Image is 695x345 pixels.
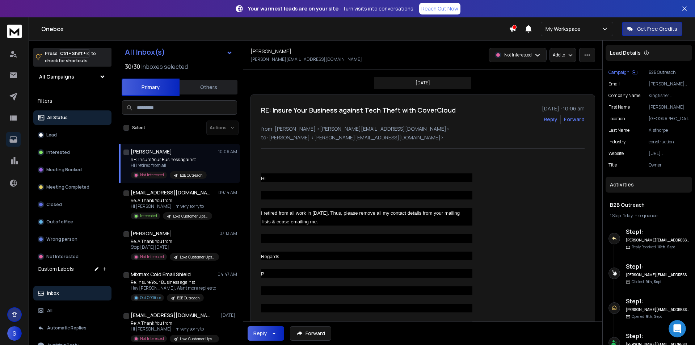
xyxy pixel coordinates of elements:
p: 10:06 AM [218,149,237,155]
h3: Filters [33,96,111,106]
button: go back [5,3,18,17]
button: S [7,326,22,341]
button: Get Free Credits [622,22,682,36]
button: Upload attachment [34,237,40,243]
div: Hey Stergios, [12,188,113,195]
p: B2B Outreach [649,70,689,75]
h1: All Campaigns [39,73,74,80]
p: Loxa Customer Upsell [180,254,215,260]
p: [DATE] [221,312,237,318]
p: Reach Out Now [421,5,458,12]
h3: Custom Labels [38,265,74,273]
h1: [PERSON_NAME] [131,148,172,155]
button: Reply [248,326,284,341]
p: B2B Outreach [180,173,202,178]
button: Interested [33,145,111,160]
span: 1 day in sequence [623,213,657,219]
p: [PERSON_NAME][EMAIL_ADDRESS][DOMAIN_NAME] [250,56,362,62]
p: The team can also help [35,9,90,16]
button: Send a message… [124,234,136,246]
p: Not Interested [140,254,164,260]
h6: Step 1 : [626,297,689,306]
button: Forward [290,326,331,341]
button: All Campaigns [33,70,111,84]
div: Hey Stergios,You’re most welcome, glad we could get this sorted quickly. I completely understand ... [6,184,119,263]
p: Last Name [608,127,629,133]
p: Re: A Thank You from [131,239,218,244]
button: Automatic Replies [33,321,111,335]
div: Thanks so much [PERSON_NAME], that's great news - fingers crossed it works! Will have to check wh... [26,117,139,154]
p: My Workspace [546,25,584,33]
p: Wrong person [46,236,77,242]
button: All Status [33,110,111,125]
p: Hi [PERSON_NAME], I'm very sorry to [131,326,218,332]
span: 1 Step [610,213,621,219]
p: RE: Insure Your Business against [131,157,207,163]
p: Re: Insure Your Business against [131,279,216,285]
div: Close [127,3,140,16]
button: Campaign [608,70,637,75]
h1: Mixmax Cold Email Shield [131,271,191,278]
p: [GEOGRAPHIC_DATA] [649,116,689,122]
h6: Step 1 : [626,332,689,340]
button: Wrong person [33,232,111,247]
strong: Your warmest leads are on your site [248,5,338,12]
p: [URL][DOMAIN_NAME] [649,151,689,156]
div: Raj says… [6,184,139,276]
img: logo [7,25,22,38]
p: All [47,308,52,314]
span: 10th, Sept [657,244,675,249]
div: Thanks so much [PERSON_NAME], that's great news - fingers crossed it works! Will have to check wh... [32,121,133,150]
button: Meeting Completed [33,180,111,194]
p: Stop [DATE][DATE] [131,244,218,250]
div: Your campaigns (“B2B Outreach” and “Loxa Customer Upsell”) will now follow the working hours you’... [12,57,113,107]
h3: Inboxes selected [142,62,188,71]
div: | [610,213,688,219]
p: Interested [46,150,70,155]
button: All [33,303,111,318]
iframe: Intercom live chat [669,320,686,337]
p: Company Name [608,93,640,98]
p: Not Interested [140,336,164,341]
button: Start recording [46,237,52,243]
p: [PERSON_NAME][EMAIL_ADDRESS][DOMAIN_NAME] [649,81,689,87]
div: Appreciate your urgency sorting this out! [32,159,133,173]
p: Interested [140,213,157,219]
p: Loxa Customer Upsell [180,336,215,342]
div: Stergios says… [6,155,139,183]
div: Activities [606,177,692,193]
p: B2B Outreach [177,295,199,301]
p: Lead [46,132,57,138]
span: 9th, Sept [645,279,662,284]
p: Lead Details [610,49,641,56]
p: Hey [PERSON_NAME], Want more replies to [131,285,216,291]
span: 30 / 30 [125,62,140,71]
button: Reply [544,116,557,123]
p: Clicked [632,279,662,285]
p: First Name [608,104,630,110]
button: Lead [33,128,111,142]
h1: [EMAIL_ADDRESS][DOMAIN_NAME] +1 [131,312,210,319]
p: [DATE] : 10:06 am [542,105,585,112]
p: Press to check for shortcuts. [45,50,96,64]
button: Others [180,79,237,95]
button: Gif picker [23,237,29,243]
p: Add to [553,52,565,58]
button: Closed [33,197,111,212]
h1: Box [35,4,46,9]
p: title [608,162,617,168]
h1: B2B Outreach [610,201,688,209]
button: Meeting Booked [33,163,111,177]
button: Emoji picker [11,237,17,243]
p: Industry [608,139,625,145]
p: 09:14 AM [218,190,237,195]
p: Meeting Booked [46,167,82,173]
p: Meeting Completed [46,184,89,190]
p: Hi I retired from all [131,163,207,168]
p: Loxa Customer Upsell [173,214,208,219]
p: to: [PERSON_NAME] <[PERSON_NAME][EMAIL_ADDRESS][DOMAIN_NAME]> [261,134,585,141]
button: Out of office [33,215,111,229]
p: Campaign [608,70,629,75]
p: Not Interested [46,254,79,260]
